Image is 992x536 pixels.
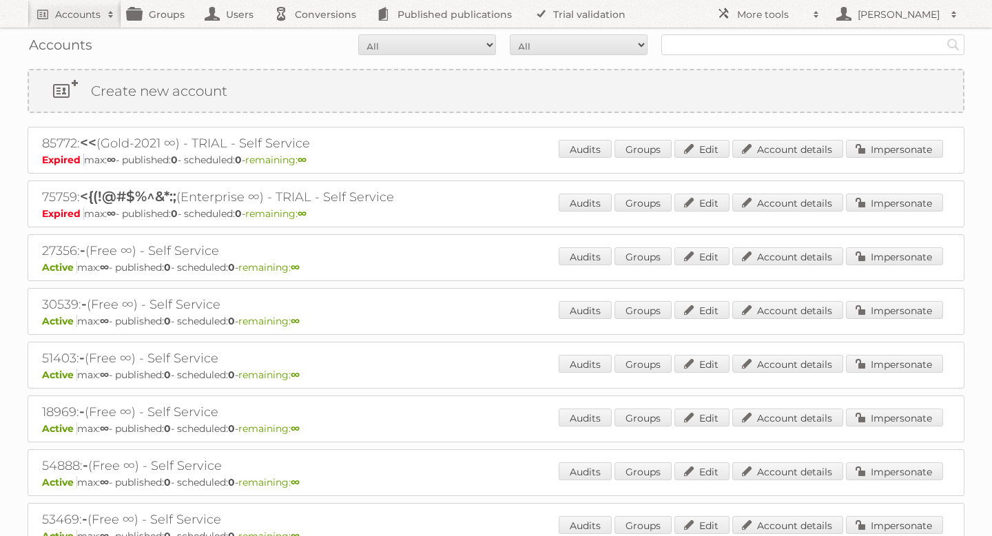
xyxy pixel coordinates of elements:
span: Active [42,315,77,327]
a: Account details [732,516,843,534]
h2: 51403: (Free ∞) - Self Service [42,349,524,367]
a: Account details [732,462,843,480]
strong: ∞ [291,369,300,381]
strong: ∞ [291,261,300,274]
a: Impersonate [846,301,943,319]
strong: ∞ [107,207,116,220]
a: Impersonate [846,247,943,265]
span: - [80,242,85,258]
span: remaining: [245,207,307,220]
a: Account details [732,301,843,319]
a: Groups [614,462,672,480]
strong: 0 [228,315,235,327]
a: Groups [614,301,672,319]
a: Audits [559,140,612,158]
a: Audits [559,194,612,212]
strong: 0 [164,369,171,381]
a: Create new account [29,70,963,112]
a: Impersonate [846,516,943,534]
h2: 75759: (Enterprise ∞) - TRIAL - Self Service [42,188,524,206]
h2: 27356: (Free ∞) - Self Service [42,242,524,260]
a: Groups [614,140,672,158]
a: Impersonate [846,462,943,480]
p: max: - published: - scheduled: - [42,369,950,381]
span: - [79,349,85,366]
span: Active [42,422,77,435]
a: Edit [674,355,730,373]
strong: ∞ [291,476,300,488]
input: Search [943,34,964,55]
span: - [81,296,87,312]
a: Audits [559,462,612,480]
a: Audits [559,247,612,265]
strong: ∞ [100,261,109,274]
strong: 0 [228,261,235,274]
h2: 53469: (Free ∞) - Self Service [42,511,524,528]
strong: 0 [235,154,242,166]
a: Account details [732,194,843,212]
a: Account details [732,140,843,158]
span: remaining: [245,154,307,166]
strong: ∞ [100,369,109,381]
span: remaining: [238,476,300,488]
strong: 0 [171,207,178,220]
a: Edit [674,247,730,265]
span: Expired [42,207,84,220]
span: - [79,403,85,420]
a: Audits [559,355,612,373]
strong: 0 [228,476,235,488]
a: Edit [674,301,730,319]
p: max: - published: - scheduled: - [42,315,950,327]
p: max: - published: - scheduled: - [42,476,950,488]
span: - [82,511,87,527]
a: Account details [732,247,843,265]
strong: 0 [171,154,178,166]
strong: ∞ [107,154,116,166]
p: max: - published: - scheduled: - [42,422,950,435]
span: Expired [42,154,84,166]
h2: 18969: (Free ∞) - Self Service [42,403,524,421]
strong: ∞ [100,476,109,488]
a: Account details [732,355,843,373]
a: Audits [559,516,612,534]
span: Active [42,261,77,274]
a: Groups [614,409,672,426]
span: remaining: [238,315,300,327]
h2: 30539: (Free ∞) - Self Service [42,296,524,313]
strong: ∞ [100,315,109,327]
strong: 0 [164,476,171,488]
span: - [83,457,88,473]
strong: ∞ [100,422,109,435]
a: Edit [674,462,730,480]
a: Impersonate [846,409,943,426]
a: Impersonate [846,355,943,373]
a: Audits [559,409,612,426]
a: Edit [674,194,730,212]
a: Edit [674,409,730,426]
h2: 85772: (Gold-2021 ∞) - TRIAL - Self Service [42,134,524,152]
a: Groups [614,194,672,212]
span: remaining: [238,261,300,274]
strong: 0 [164,422,171,435]
span: Active [42,369,77,381]
strong: ∞ [291,422,300,435]
h2: More tools [737,8,806,21]
span: <{(!@#$%^&*:; [80,188,176,205]
strong: ∞ [298,154,307,166]
a: Groups [614,516,672,534]
strong: ∞ [291,315,300,327]
p: max: - published: - scheduled: - [42,154,950,166]
a: Impersonate [846,140,943,158]
span: << [80,134,96,151]
h2: Accounts [55,8,101,21]
a: Impersonate [846,194,943,212]
strong: 0 [235,207,242,220]
strong: 0 [164,261,171,274]
a: Groups [614,355,672,373]
span: Active [42,476,77,488]
a: Groups [614,247,672,265]
strong: 0 [228,369,235,381]
a: Audits [559,301,612,319]
a: Edit [674,516,730,534]
p: max: - published: - scheduled: - [42,207,950,220]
